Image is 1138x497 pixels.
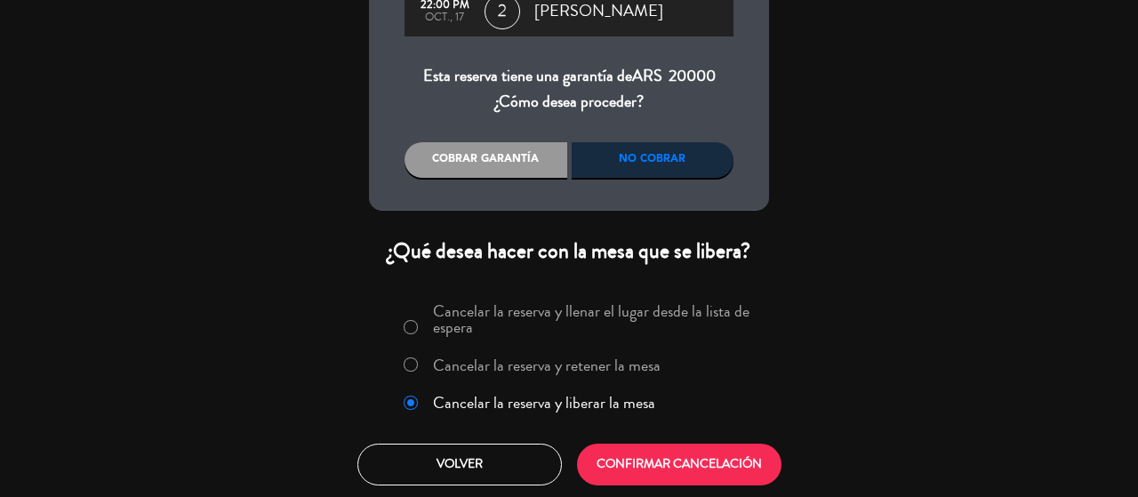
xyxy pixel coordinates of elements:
[577,444,781,485] button: CONFIRMAR CANCELACIÓN
[357,444,562,485] button: Volver
[572,142,734,178] div: No cobrar
[433,303,758,335] label: Cancelar la reserva y llenar el lugar desde la lista de espera
[632,64,662,87] span: ARS
[405,63,733,116] div: Esta reserva tiene una garantía de ¿Cómo desea proceder?
[413,12,476,24] div: oct., 17
[405,142,567,178] div: Cobrar garantía
[669,64,716,87] span: 20000
[433,357,661,373] label: Cancelar la reserva y retener la mesa
[369,237,769,265] div: ¿Qué desea hacer con la mesa que se libera?
[433,395,655,411] label: Cancelar la reserva y liberar la mesa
